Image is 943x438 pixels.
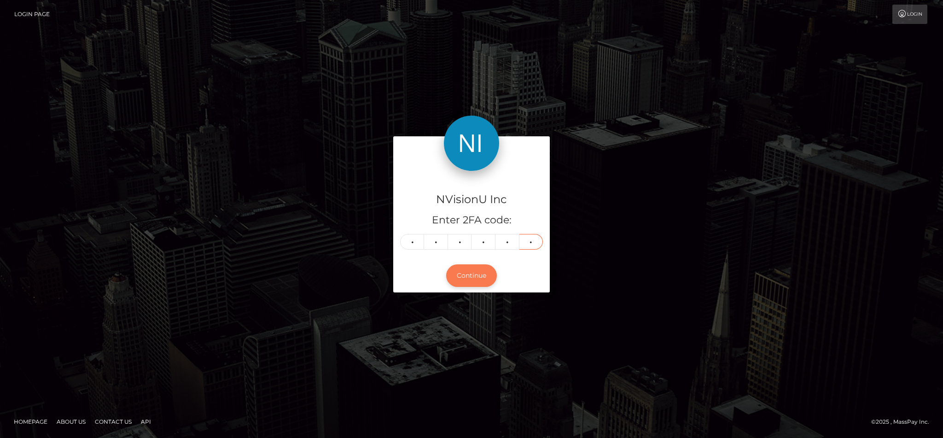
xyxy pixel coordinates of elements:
[10,415,51,429] a: Homepage
[446,264,497,287] button: Continue
[137,415,155,429] a: API
[892,5,927,24] a: Login
[871,417,936,427] div: © 2025 , MassPay Inc.
[444,116,499,171] img: NVisionU Inc
[14,5,50,24] a: Login Page
[53,415,89,429] a: About Us
[400,213,543,228] h5: Enter 2FA code:
[91,415,135,429] a: Contact Us
[400,192,543,208] h4: NVisionU Inc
